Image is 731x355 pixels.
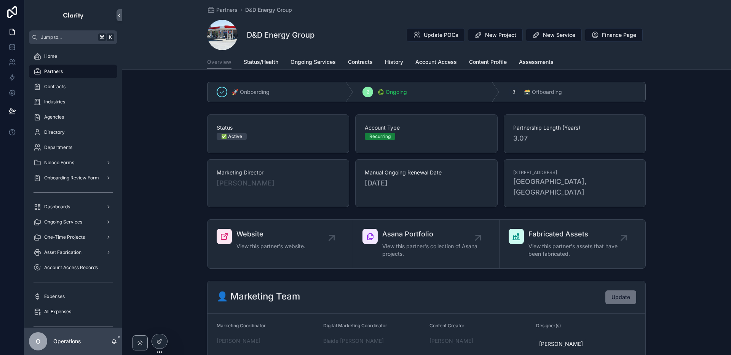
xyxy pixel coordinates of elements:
[207,55,231,70] a: Overview
[24,44,122,328] div: scrollable content
[365,178,488,189] span: [DATE]
[500,220,645,268] a: Fabricated AssetsView this partner's assets that have been fabricated.
[415,55,457,70] a: Account Access
[290,55,336,70] a: Ongoing Services
[29,261,117,274] a: Account Access Records
[216,6,238,14] span: Partners
[323,337,384,345] a: Blaide [PERSON_NAME]
[385,58,403,66] span: History
[605,290,636,304] button: Update
[236,242,305,250] span: View this partner's website.
[44,234,85,240] span: One-Time Projects
[513,176,636,198] span: [GEOGRAPHIC_DATA], [GEOGRAPHIC_DATA]
[217,290,300,303] h2: 👤 Marketing Team
[29,171,117,185] a: Onboarding Review Form
[29,305,117,319] a: All Expenses
[44,175,99,181] span: Onboarding Review Form
[469,55,507,70] a: Content Profile
[44,249,81,255] span: Asset Fabrication
[353,220,499,268] a: Asana PortfolioView this partner's collection of Asana projects.
[536,323,561,328] span: Designer(s)
[44,309,71,315] span: All Expenses
[469,58,507,66] span: Content Profile
[107,34,113,40] span: K
[519,55,554,70] a: Assessments
[44,144,72,151] span: Departments
[468,28,523,42] button: New Project
[519,58,554,66] span: Assessments
[29,30,117,44] button: Jump to...K
[385,55,403,70] a: History
[221,133,242,140] div: ✅ Active
[524,88,562,96] span: 🗃 Offboarding
[41,34,95,40] span: Jump to...
[44,114,64,120] span: Agencies
[513,170,557,176] span: [STREET_ADDRESS]
[29,65,117,78] a: Partners
[429,323,464,328] span: Content Creator
[207,58,231,66] span: Overview
[526,28,582,42] button: New Service
[44,160,74,166] span: Noloco Forms
[207,220,353,268] a: WebsiteView this partner's website.
[44,99,65,105] span: Industries
[29,230,117,244] a: One-Time Projects
[378,88,407,96] span: ♻️ Ongoing
[44,84,65,90] span: Contracts
[217,323,266,328] span: Marketing Coordinator
[29,141,117,154] a: Departments
[429,337,473,345] a: [PERSON_NAME]
[536,339,586,349] a: [PERSON_NAME]
[44,68,63,74] span: Partners
[29,246,117,259] a: Asset Fabrication
[217,178,275,189] a: [PERSON_NAME]
[44,219,82,225] span: Ongoing Services
[244,55,278,70] a: Status/Health
[585,28,643,42] button: Finance Page
[29,125,117,139] a: Directory
[217,337,260,345] span: [PERSON_NAME]
[29,95,117,109] a: Industries
[29,49,117,63] a: Home
[543,31,575,39] span: New Service
[44,293,65,300] span: Expenses
[485,31,516,39] span: New Project
[44,53,57,59] span: Home
[29,110,117,124] a: Agencies
[245,6,292,14] a: D&D Energy Group
[247,30,314,40] h1: D&D Energy Group
[44,129,65,135] span: Directory
[528,229,624,239] span: Fabricated Assets
[232,88,270,96] span: 🚀 Onboarding
[348,55,373,70] a: Contracts
[207,6,238,14] a: Partners
[382,229,477,239] span: Asana Portfolio
[290,58,336,66] span: Ongoing Services
[365,124,488,132] span: Account Type
[528,242,624,258] span: View this partner's assets that have been fabricated.
[29,215,117,229] a: Ongoing Services
[602,31,636,39] span: Finance Page
[382,242,477,258] span: View this partner's collection of Asana projects.
[512,89,515,95] span: 3
[29,80,117,94] a: Contracts
[407,28,465,42] button: Update POCs
[611,293,630,301] span: Update
[44,204,70,210] span: Dashboards
[323,323,387,328] span: Digital Marketing Coordinator
[415,58,457,66] span: Account Access
[348,58,373,66] span: Contracts
[365,169,488,176] span: Manual Ongoing Renewal Date
[44,265,98,271] span: Account Access Records
[217,169,340,176] span: Marketing Director
[369,133,391,140] div: Recurring
[29,200,117,214] a: Dashboards
[367,89,369,95] span: 2
[217,124,340,132] span: Status
[236,229,305,239] span: Website
[36,337,40,346] span: O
